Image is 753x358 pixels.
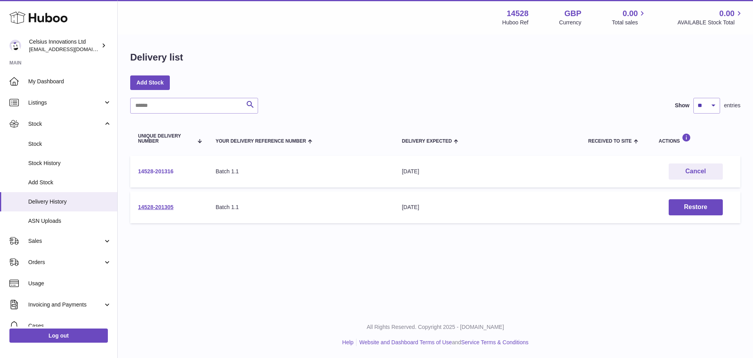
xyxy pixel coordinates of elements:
span: Delivery Expected [402,139,452,144]
label: Show [675,102,689,109]
p: All Rights Reserved. Copyright 2025 - [DOMAIN_NAME] [124,323,747,331]
a: 0.00 Total sales [612,8,647,26]
a: Add Stock [130,75,170,90]
span: Stock [28,120,103,128]
strong: GBP [564,8,581,19]
span: Your Delivery Reference Number [216,139,306,144]
div: Huboo Ref [502,19,529,26]
button: Restore [669,199,723,215]
span: Add Stock [28,179,111,186]
span: Total sales [612,19,647,26]
a: 0.00 AVAILABLE Stock Total [677,8,744,26]
button: Cancel [669,163,723,180]
h1: Delivery list [130,51,183,64]
span: 0.00 [719,8,735,19]
div: Batch 1.1 [216,168,386,175]
span: Sales [28,237,103,245]
div: [DATE] [402,204,573,211]
span: Cases [28,322,111,330]
span: Delivery History [28,198,111,206]
span: Orders [28,259,103,266]
span: [EMAIL_ADDRESS][DOMAIN_NAME] [29,46,115,52]
img: internalAdmin-14528@internal.huboo.com [9,40,21,51]
span: AVAILABLE Stock Total [677,19,744,26]
a: Log out [9,329,108,343]
span: Stock History [28,160,111,167]
a: Service Terms & Conditions [461,339,529,345]
span: My Dashboard [28,78,111,85]
div: Batch 1.1 [216,204,386,211]
a: 14528-201305 [138,204,173,210]
div: Currency [559,19,582,26]
span: ASN Uploads [28,217,111,225]
li: and [356,339,528,346]
span: entries [724,102,740,109]
strong: 14528 [507,8,529,19]
a: 14528-201316 [138,168,173,174]
span: Stock [28,140,111,148]
span: Invoicing and Payments [28,301,103,308]
div: Actions [658,133,733,144]
div: Celsius Innovations Ltd [29,38,100,53]
a: Website and Dashboard Terms of Use [359,339,452,345]
span: 0.00 [623,8,638,19]
span: Usage [28,280,111,287]
div: [DATE] [402,168,573,175]
span: Unique Delivery Number [138,134,193,144]
a: Help [342,339,354,345]
span: Received to Site [588,139,632,144]
span: Listings [28,99,103,106]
